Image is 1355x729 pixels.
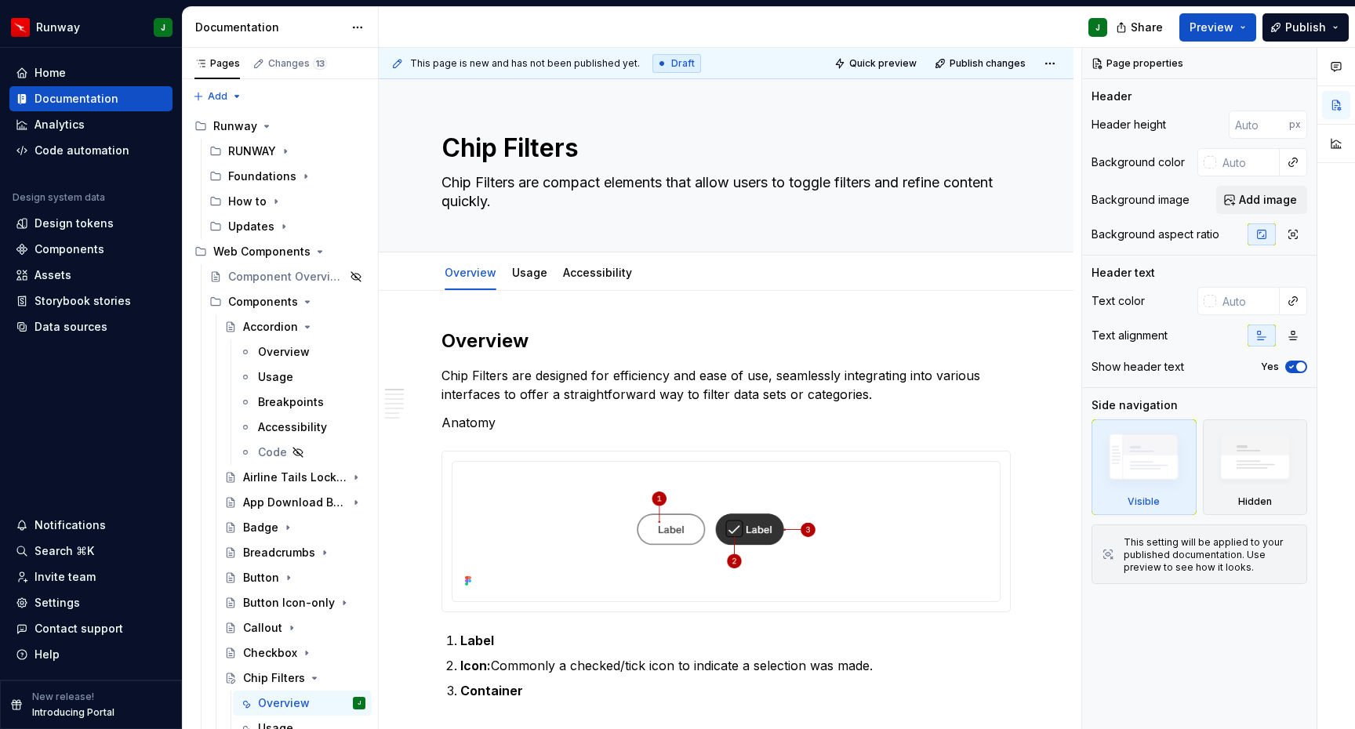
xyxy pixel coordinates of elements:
button: Preview [1179,13,1256,42]
div: Callout [243,620,282,636]
div: Visible [1092,419,1197,515]
a: Overview [233,339,372,364]
div: Button Icon-only [243,595,335,611]
a: App Download Button [218,490,372,515]
div: Usage [506,256,554,288]
div: Text alignment [1092,328,1168,343]
div: Updates [203,214,372,239]
div: Analytics [35,117,85,132]
div: RUNWAY [228,143,276,159]
button: Quick preview [830,53,924,74]
a: Accessibility [563,266,632,279]
div: Web Components [188,239,372,264]
label: Yes [1261,361,1279,373]
div: Usage [258,369,293,385]
div: J [358,695,361,711]
span: 13 [313,57,327,70]
p: New release! [32,691,94,703]
input: Auto [1216,148,1280,176]
div: App Download Button [243,495,347,510]
div: Header text [1092,265,1155,281]
div: Code [258,444,287,460]
p: Introducing Portal [32,706,114,719]
div: J [161,21,165,34]
div: Breakpoints [258,394,324,410]
div: Contact support [35,621,123,637]
a: Analytics [9,112,173,137]
div: Hidden [1238,495,1272,508]
div: Background color [1092,154,1185,170]
button: Publish changes [930,53,1033,74]
div: Overview [438,256,503,288]
button: Help [9,642,173,667]
a: OverviewJ [233,691,372,716]
a: Assets [9,263,173,288]
div: Visible [1128,495,1160,508]
div: Accessibility [258,419,327,435]
button: Search ⌘K [9,539,173,564]
div: Assets [35,267,71,283]
div: How to [203,189,372,214]
span: Quick preview [849,57,917,70]
div: Side navigation [1092,397,1178,413]
div: Breadcrumbs [243,545,315,560]
div: Accordion [243,319,298,335]
div: Runway [36,20,80,35]
span: This page is new and has not been published yet. [410,57,640,70]
a: Usage [512,266,547,279]
div: Runway [213,118,257,134]
button: Add image [1216,186,1307,214]
a: Button Icon-only [218,590,372,615]
div: Search ⌘K [35,543,94,559]
div: Accessibility [557,256,638,288]
div: Overview [258,344,310,360]
div: Components [203,289,372,314]
div: This setting will be applied to your published documentation. Use preview to see how it looks. [1124,536,1297,574]
span: Preview [1190,20,1233,35]
div: Runway [188,114,372,139]
span: Publish [1285,20,1326,35]
div: Show header text [1092,359,1184,375]
p: px [1289,118,1301,131]
strong: Label [460,633,494,648]
textarea: Chip Filters are compact elements that allow users to toggle filters and refine content quickly. [438,170,1008,214]
a: Code automation [9,138,173,163]
div: Chip Filters [243,670,305,686]
a: Breadcrumbs [218,540,372,565]
div: Text color [1092,293,1145,309]
a: Checkbox [218,640,372,666]
div: Storybook stories [35,293,131,309]
div: Design tokens [35,216,114,231]
div: Notifications [35,517,106,533]
input: Auto [1216,287,1280,315]
button: Contact support [9,616,173,641]
div: Home [35,65,66,81]
div: Header height [1092,117,1166,132]
button: Notifications [9,513,173,538]
a: Storybook stories [9,288,173,314]
div: Airline Tails Lockup [243,470,347,485]
div: Overview [258,695,310,711]
div: RUNWAY [203,139,372,164]
a: Breakpoints [233,390,372,415]
div: Web Components [213,244,311,259]
div: Updates [228,219,274,234]
a: Invite team [9,564,173,589]
span: Publish changes [950,57,1026,70]
strong: Icon: [460,658,491,673]
p: Chip Filters are designed for efficiency and ease of use, seamlessly integrating into various int... [441,366,1011,404]
span: Share [1131,20,1163,35]
div: Foundations [228,169,296,184]
div: Design system data [13,191,105,204]
a: Badge [218,515,372,540]
a: Button [218,565,372,590]
div: Settings [35,595,80,611]
div: Changes [268,57,327,70]
span: Draft [671,57,695,70]
div: Invite team [35,569,96,585]
p: Anatomy [441,413,1011,432]
a: Component Overview [203,264,372,289]
div: Checkbox [243,645,297,661]
a: Design tokens [9,211,173,236]
p: Commonly a checked/tick icon to indicate a selection was made. [460,656,1011,675]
